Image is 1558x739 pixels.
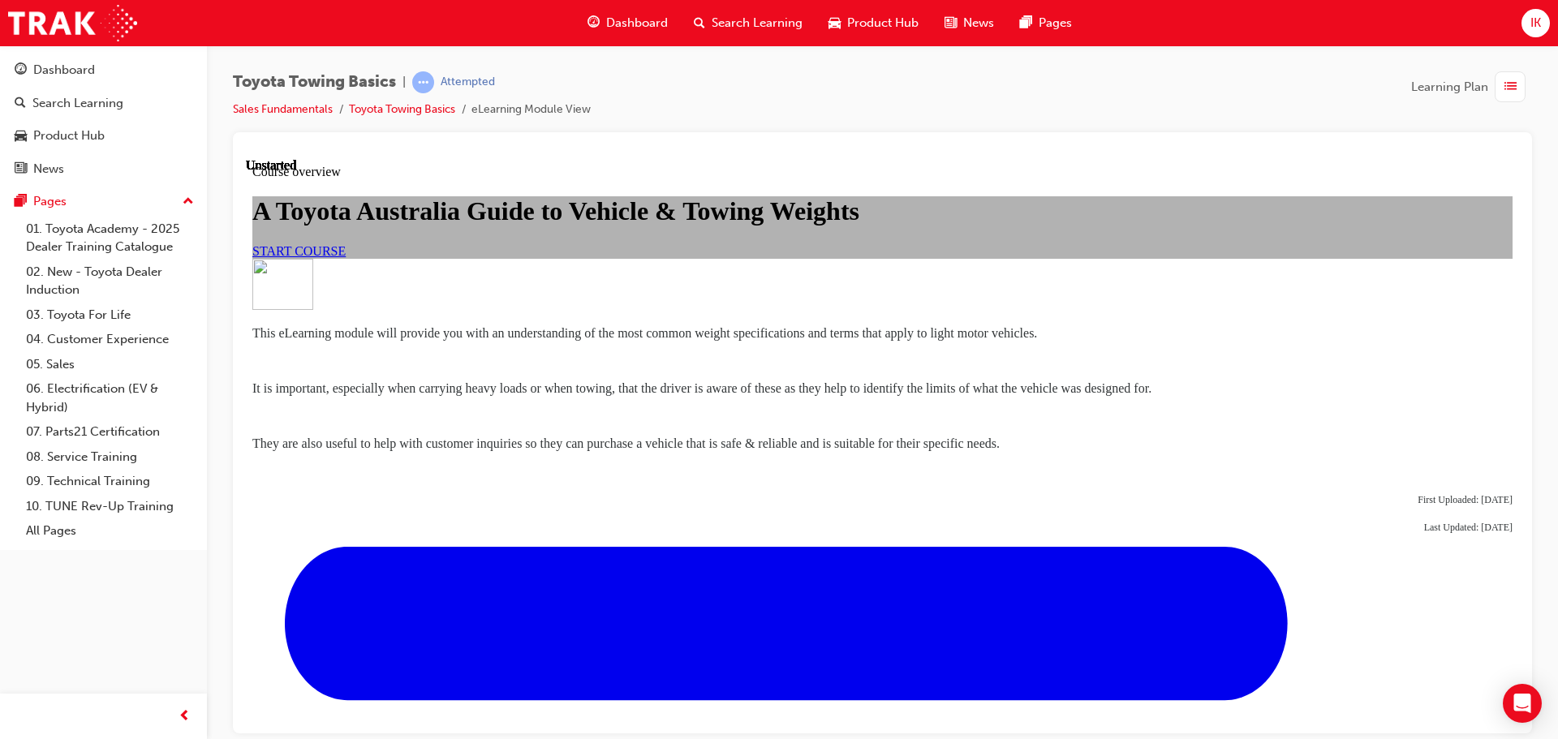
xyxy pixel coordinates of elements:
a: 05. Sales [19,352,200,377]
a: 01. Toyota Academy - 2025 Dealer Training Catalogue [19,217,200,260]
a: pages-iconPages [1007,6,1085,40]
a: car-iconProduct Hub [816,6,932,40]
span: learningRecordVerb_ATTEMPT-icon [412,71,434,93]
div: Product Hub [33,127,105,145]
span: Learning Plan [1411,78,1488,97]
div: Pages [33,192,67,211]
a: 09. Technical Training [19,469,200,494]
div: Attempted [441,75,495,90]
button: IK [1521,9,1550,37]
a: 02. New - Toyota Dealer Induction [19,260,200,303]
span: Last Updated: [DATE] [1178,363,1267,375]
a: 08. Service Training [19,445,200,470]
a: Search Learning [6,88,200,118]
a: Dashboard [6,55,200,85]
span: prev-icon [179,707,191,727]
div: Open Intercom Messenger [1503,684,1542,723]
span: news-icon [945,13,957,33]
a: 10. TUNE Rev-Up Training [19,494,200,519]
a: News [6,154,200,184]
span: First Uploaded: [DATE] [1172,336,1267,347]
span: | [402,73,406,92]
span: Pages [1039,14,1072,32]
a: Sales Fundamentals [233,102,333,116]
a: Product Hub [6,121,200,151]
a: 07. Parts21 Certification [19,419,200,445]
a: 03. Toyota For Life [19,303,200,328]
a: guage-iconDashboard [575,6,681,40]
a: Toyota Towing Basics [349,102,455,116]
span: They are also useful to help with customer inquiries so they can purchase a vehicle that is safe ... [6,278,754,292]
span: Dashboard [606,14,668,32]
span: IK [1530,14,1541,32]
a: 06. Electrification (EV & Hybrid) [19,376,200,419]
a: 04. Customer Experience [19,327,200,352]
li: eLearning Module View [471,101,591,119]
span: guage-icon [587,13,600,33]
span: news-icon [15,162,27,177]
button: DashboardSearch LearningProduct HubNews [6,52,200,187]
span: Product Hub [847,14,919,32]
span: pages-icon [1020,13,1032,33]
a: search-iconSearch Learning [681,6,816,40]
div: Dashboard [33,61,95,79]
span: It is important, especially when carrying heavy loads or when towing, that the driver is aware of... [6,223,906,237]
span: Search Learning [712,14,803,32]
span: search-icon [694,13,705,33]
span: Course overview [6,6,95,20]
span: pages-icon [15,195,27,209]
button: Pages [6,187,200,217]
button: Learning Plan [1411,71,1532,102]
div: News [33,160,64,178]
h1: A Toyota Australia Guide to Vehicle & Towing Weights [6,38,1267,68]
span: This eLearning module will provide you with an understanding of the most common weight specificat... [6,168,791,182]
a: START COURSE [6,86,100,100]
span: search-icon [15,97,26,111]
div: Search Learning [32,94,123,113]
span: guage-icon [15,63,27,78]
img: Trak [8,5,137,41]
span: up-icon [183,191,194,213]
a: news-iconNews [932,6,1007,40]
span: car-icon [15,129,27,144]
span: car-icon [828,13,841,33]
a: All Pages [19,518,200,544]
span: Toyota Towing Basics [233,73,396,92]
span: News [963,14,994,32]
span: list-icon [1504,77,1517,97]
